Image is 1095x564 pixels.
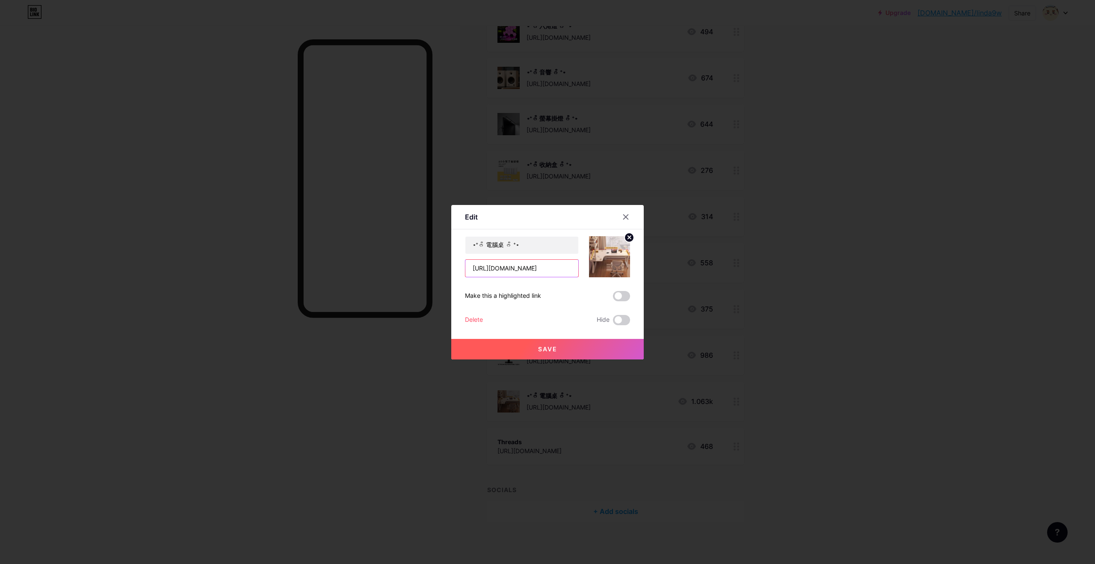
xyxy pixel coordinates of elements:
[538,345,557,353] span: Save
[589,236,630,277] img: link_thumbnail
[597,315,610,325] span: Hide
[465,291,541,301] div: Make this a highlighted link
[465,260,578,277] input: URL
[451,339,644,359] button: Save
[465,315,483,325] div: Delete
[465,212,478,222] div: Edit
[465,237,578,254] input: Title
